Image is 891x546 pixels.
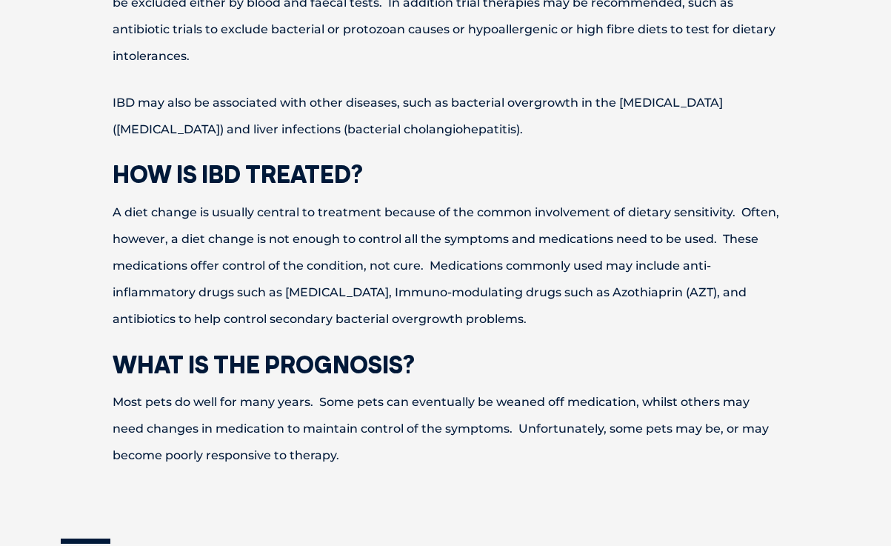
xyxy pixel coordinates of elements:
h2: HOW IS IBD TREATED? [61,162,831,186]
p: IBD may also be associated with other diseases, such as bacterial overgrowth in the [MEDICAL_DATA... [61,90,831,143]
p: Most pets do well for many years. Some pets can eventually be weaned off medication, whilst other... [61,389,831,496]
p: A diet change is usually central to treatment because of the common involvement of dietary sensit... [61,199,831,333]
h2: WHAT IS THE PROGNOSIS? [61,353,831,376]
